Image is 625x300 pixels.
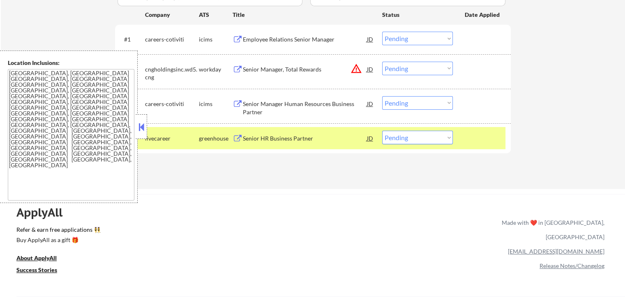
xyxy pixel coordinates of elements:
[508,248,604,255] a: [EMAIL_ADDRESS][DOMAIN_NAME]
[233,11,374,19] div: Title
[498,215,604,244] div: Made with ❤️ in [GEOGRAPHIC_DATA], [GEOGRAPHIC_DATA]
[16,265,68,276] a: Success Stories
[199,134,233,143] div: greenhouse
[145,100,199,108] div: careers-cotiviti
[145,11,199,19] div: Company
[243,134,367,143] div: Senior HR Business Partner
[16,237,99,243] div: Buy ApplyAll as a gift 🎁
[199,100,233,108] div: icims
[199,35,233,44] div: icims
[16,227,330,235] a: Refer & earn free applications 👯‍♀️
[382,7,453,22] div: Status
[145,65,199,81] div: cngholdingsinc.wd5.cng
[16,266,57,273] u: Success Stories
[16,205,72,219] div: ApplyAll
[366,96,374,111] div: JD
[8,59,134,67] div: Location Inclusions:
[16,254,68,264] a: About ApplyAll
[540,262,604,269] a: Release Notes/Changelog
[351,63,362,74] button: warning_amber
[145,35,199,44] div: careers-cotiviti
[243,65,367,74] div: Senior Manager, Total Rewards
[145,134,199,143] div: livecareer
[124,35,138,44] div: #1
[366,62,374,76] div: JD
[366,131,374,145] div: JD
[243,35,367,44] div: Employee Relations Senior Manager
[465,11,501,19] div: Date Applied
[199,65,233,74] div: workday
[366,32,374,46] div: JD
[243,100,367,116] div: Senior Manager Human Resources Business Partner
[16,254,57,261] u: About ApplyAll
[16,235,99,246] a: Buy ApplyAll as a gift 🎁
[199,11,233,19] div: ATS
